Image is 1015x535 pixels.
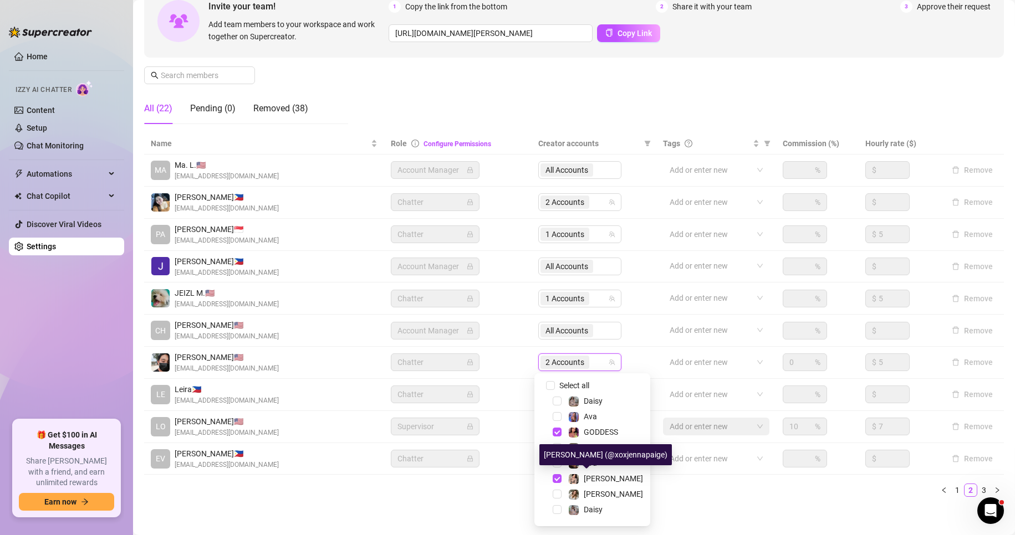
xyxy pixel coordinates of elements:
[569,490,579,500] img: Paige
[947,420,997,433] button: Remove
[14,169,23,178] span: thunderbolt
[175,428,279,438] span: [EMAIL_ADDRESS][DOMAIN_NAME]
[467,391,473,398] span: lock
[569,474,579,484] img: Jenna
[156,228,165,240] span: PA
[569,428,579,438] img: GODDESS
[584,459,597,467] span: Ava
[965,484,977,496] a: 2
[609,231,615,238] span: team
[467,263,473,270] span: lock
[27,187,105,205] span: Chat Copilot
[175,255,279,267] span: [PERSON_NAME] 🇵🇭
[397,258,473,275] span: Account Manager
[175,447,279,460] span: [PERSON_NAME] 🇵🇭
[175,395,279,406] span: [EMAIL_ADDRESS][DOMAIN_NAME]
[569,412,579,422] img: Ava
[467,423,473,430] span: lock
[467,199,473,205] span: lock
[190,102,236,115] div: Pending (0)
[397,386,473,403] span: Chatter
[977,497,1004,524] iframe: Intercom live chat
[584,428,618,436] span: GODDESS
[545,292,584,305] span: 1 Accounts
[947,196,997,209] button: Remove
[175,203,279,214] span: [EMAIL_ADDRESS][DOMAIN_NAME]
[941,487,947,493] span: left
[144,102,172,115] div: All (22)
[553,443,562,452] span: Select tree node
[467,231,473,238] span: lock
[397,322,473,339] span: Account Manager
[27,52,48,61] a: Home
[584,490,643,498] span: [PERSON_NAME]
[175,267,279,278] span: [EMAIL_ADDRESS][DOMAIN_NAME]
[584,443,643,452] span: [PERSON_NAME]
[397,450,473,467] span: Chatter
[27,242,56,251] a: Settings
[151,71,159,79] span: search
[175,363,279,374] span: [EMAIL_ADDRESS][DOMAIN_NAME]
[569,505,579,515] img: Daisy
[175,171,279,182] span: [EMAIL_ADDRESS][DOMAIN_NAME]
[424,140,491,148] a: Configure Permissions
[19,493,114,511] button: Earn nowarrow-right
[947,356,997,369] button: Remove
[947,260,997,273] button: Remove
[27,124,47,132] a: Setup
[27,165,105,183] span: Automations
[467,455,473,462] span: lock
[553,459,562,467] span: Select tree node
[545,228,584,240] span: 1 Accounts
[569,443,579,453] img: Anna
[16,85,72,95] span: Izzy AI Chatter
[555,379,594,392] span: Select all
[569,459,579,469] img: Ava
[175,351,279,363] span: [PERSON_NAME] 🇺🇸
[951,483,964,497] li: 1
[947,228,997,241] button: Remove
[397,162,473,178] span: Account Manager
[764,140,771,147] span: filter
[584,474,643,483] span: [PERSON_NAME]
[156,388,165,400] span: LE
[253,102,308,115] div: Removed (38)
[553,412,562,421] span: Select tree node
[175,383,279,395] span: Leira 🇵🇭
[605,29,613,37] span: copy
[175,460,279,470] span: [EMAIL_ADDRESS][DOMAIN_NAME]
[175,159,279,171] span: Ma. L. 🇺🇸
[553,397,562,405] span: Select tree node
[672,1,752,13] span: Share it with your team
[467,359,473,366] span: lock
[151,193,170,212] img: Sheina Gorriceta
[27,141,84,150] a: Chat Monitoring
[951,484,963,496] a: 1
[175,235,279,246] span: [EMAIL_ADDRESS][DOMAIN_NAME]
[151,257,170,275] img: John Lhester
[397,290,473,307] span: Chatter
[937,483,951,497] li: Previous Page
[27,220,101,229] a: Discover Viral Videos
[161,69,239,81] input: Search members
[156,452,165,465] span: EV
[175,191,279,203] span: [PERSON_NAME] 🇵🇭
[618,29,652,38] span: Copy Link
[776,133,858,155] th: Commission (%)
[947,388,997,401] button: Remove
[947,163,997,177] button: Remove
[156,420,166,433] span: LO
[208,18,384,43] span: Add team members to your workspace and work together on Supercreator.
[397,354,473,371] span: Chatter
[642,135,653,152] span: filter
[155,164,166,176] span: MA
[389,1,401,13] span: 1
[175,319,279,331] span: [PERSON_NAME] 🇺🇸
[9,27,92,38] img: logo-BBDzfeDw.svg
[947,292,997,305] button: Remove
[151,353,170,372] img: john kenneth santillan
[947,452,997,465] button: Remove
[538,137,640,150] span: Creator accounts
[467,295,473,302] span: lock
[569,397,579,407] img: Daisy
